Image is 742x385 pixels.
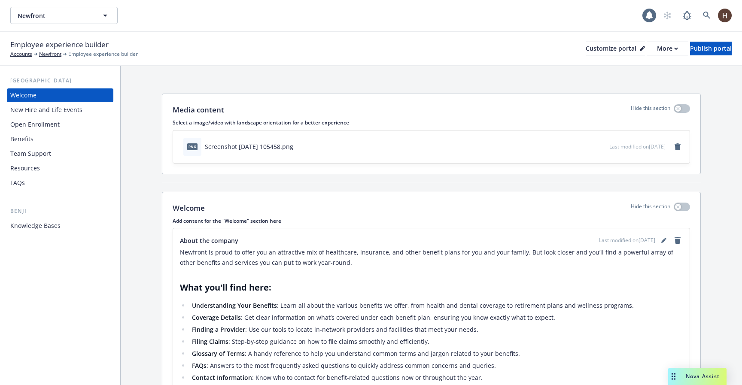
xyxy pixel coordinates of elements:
[686,373,720,380] span: Nova Assist
[18,11,92,20] span: Newfront
[631,203,670,214] p: Hide this section
[609,143,666,150] span: Last modified on [DATE]
[672,235,683,246] a: remove
[189,349,683,359] li: : A handy reference to help you understand common terms and jargon related to your benefits.
[668,368,727,385] button: Nova Assist
[173,104,224,115] p: Media content
[173,119,690,126] p: Select a image/video with landscape orientation for a better experience
[189,373,683,383] li: : Know who to contact for benefit-related questions now or throughout the year.
[10,88,36,102] div: Welcome
[690,42,732,55] button: Publish portal
[187,143,198,150] span: png
[173,203,205,214] p: Welcome
[180,282,683,294] h2: What you'll find here:
[698,7,715,24] a: Search
[10,219,61,233] div: Knowledge Bases
[180,236,238,245] span: About the company
[173,217,690,224] p: Add content for the "Welcome" section here
[192,349,245,358] strong: Glossary of Terms
[192,313,241,321] strong: Coverage Details
[7,207,113,215] div: Benji
[10,39,109,50] span: Employee experience builder
[7,118,113,131] a: Open Enrollment
[10,50,32,58] a: Accounts
[180,247,683,268] p: Newfront is proud to offer you an attractive mix of healthcare, insurance, and other benefit plan...
[599,236,655,244] span: Last modified on [DATE]
[205,142,293,151] div: Screenshot [DATE] 105458.png
[668,368,679,385] div: Drag to move
[10,132,33,146] div: Benefits
[659,235,669,246] a: editPencil
[584,142,591,151] button: download file
[647,42,688,55] button: More
[189,324,683,335] li: : Use our tools to locate in-network providers and facilities that meet your needs.
[7,161,113,175] a: Resources
[10,176,25,190] div: FAQs
[189,336,683,347] li: : Step-by-step guidance on how to file claims smoothly and efficiently.
[631,104,670,115] p: Hide this section
[192,361,207,370] strong: FAQs
[657,42,678,55] div: More
[192,373,252,382] strong: Contact Information
[7,103,113,117] a: New Hire and Life Events
[672,142,683,152] a: remove
[7,88,113,102] a: Welcome
[192,337,228,346] strong: Filing Claims
[7,132,113,146] a: Benefits
[39,50,61,58] a: Newfront
[10,161,40,175] div: Resources
[10,7,118,24] button: Newfront
[68,50,138,58] span: Employee experience builder
[718,9,732,22] img: photo
[598,142,606,151] button: preview file
[10,103,82,117] div: New Hire and Life Events
[189,300,683,311] li: : Learn all about the various benefits we offer, from health and dental coverage to retirement pl...
[7,176,113,190] a: FAQs
[7,76,113,85] div: [GEOGRAPHIC_DATA]
[7,147,113,161] a: Team Support
[7,219,113,233] a: Knowledge Bases
[189,312,683,323] li: : Get clear information on what’s covered under each benefit plan, ensuring you know exactly what...
[10,147,51,161] div: Team Support
[586,42,645,55] button: Customize portal
[192,301,277,309] strong: Understanding Your Benefits
[189,361,683,371] li: : Answers to the most frequently asked questions to quickly address common concerns and queries.
[659,7,676,24] a: Start snowing
[678,7,696,24] a: Report a Bug
[10,118,60,131] div: Open Enrollment
[192,325,245,333] strong: Finding a Provider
